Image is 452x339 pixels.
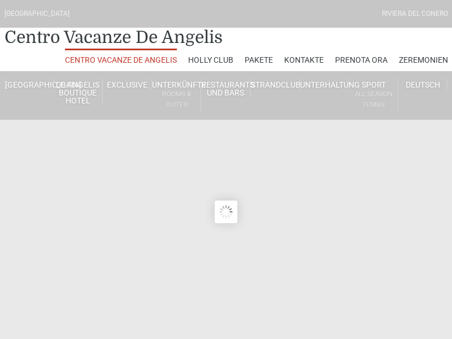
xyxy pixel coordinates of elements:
[300,80,349,90] a: Unterhaltung
[5,26,223,49] a: Centro Vacanze De Angelis
[5,80,54,90] a: [GEOGRAPHIC_DATA]
[399,49,448,71] a: Zeremonien
[188,49,233,71] a: Holly Club
[103,80,152,90] a: Exclusive
[5,8,69,19] div: [GEOGRAPHIC_DATA]
[201,80,250,98] a: Restaurants und Bars
[349,80,398,111] a: SportAll Season Tennis
[152,80,201,111] a: UnterkünfteRooms & Suites
[245,49,273,71] a: Pakete
[406,80,440,89] span: Deutsch
[54,80,103,106] a: de angelis boutique hotel
[349,89,398,110] small: All Season Tennis
[65,49,177,71] a: Centro Vacanze De Angelis
[382,8,448,19] div: Riviera Del Conero
[284,49,324,71] a: Kontakte
[398,80,447,90] a: Deutsch
[335,49,388,71] a: Prenota Ora
[152,89,201,110] small: Rooms & Suites
[251,80,300,90] a: Strandclub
